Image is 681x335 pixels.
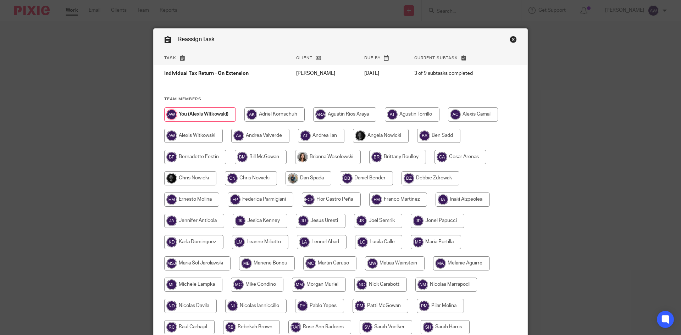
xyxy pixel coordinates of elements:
p: [PERSON_NAME] [296,70,350,77]
span: Client [296,56,312,60]
span: Due by [364,56,381,60]
p: [DATE] [364,70,400,77]
span: Current subtask [414,56,458,60]
span: Reassign task [178,37,215,42]
span: Individual Tax Return - On Extension [164,71,249,76]
td: 3 of 9 subtasks completed [407,65,500,82]
h4: Team members [164,96,517,102]
span: Task [164,56,176,60]
a: Close this dialog window [510,36,517,45]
